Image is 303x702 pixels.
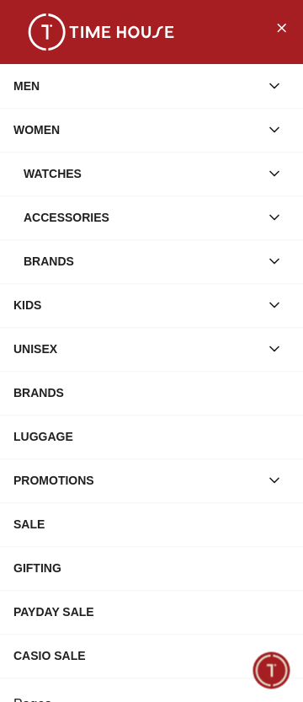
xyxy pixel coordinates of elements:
[13,71,259,101] div: MEN
[13,509,290,539] div: SALE
[253,652,290,689] div: Chat Widget
[268,13,295,40] button: Close Menu
[13,597,290,627] div: PAYDAY SALE
[24,202,259,233] div: Accessories
[13,553,290,583] div: GIFTING
[13,115,259,145] div: WOMEN
[13,378,290,408] div: BRANDS
[13,640,290,671] div: CASIO SALE
[13,421,290,452] div: LUGGAGE
[24,246,259,276] div: Brands
[13,334,259,364] div: UNISEX
[24,158,259,189] div: Watches
[17,13,185,51] img: ...
[13,465,259,496] div: PROMOTIONS
[13,290,259,320] div: KIDS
